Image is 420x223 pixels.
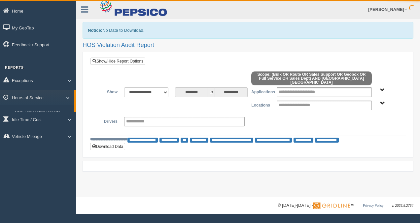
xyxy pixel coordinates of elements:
div: © [DATE]-[DATE] - ™ [278,202,413,209]
button: Download Data [90,143,125,150]
a: HOS Explanation Reports [12,107,74,119]
span: to [208,87,215,97]
h2: HOS Violation Audit Report [83,42,413,49]
b: Notice: [88,28,102,33]
a: Privacy Policy [363,204,383,207]
label: Applications [248,87,273,95]
label: Show [95,87,121,95]
div: No Data to Download. [83,22,413,39]
img: Gridline [313,202,350,209]
label: Drivers [95,117,121,125]
a: Show/Hide Report Options [90,58,145,65]
label: Locations [248,101,273,109]
span: v. 2025.5.2764 [392,204,413,207]
span: Scope: (Bulk OR Route OR Sales Support OR Geobox OR Full Service OR Sales Dept) AND [GEOGRAPHIC_D... [251,71,372,85]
